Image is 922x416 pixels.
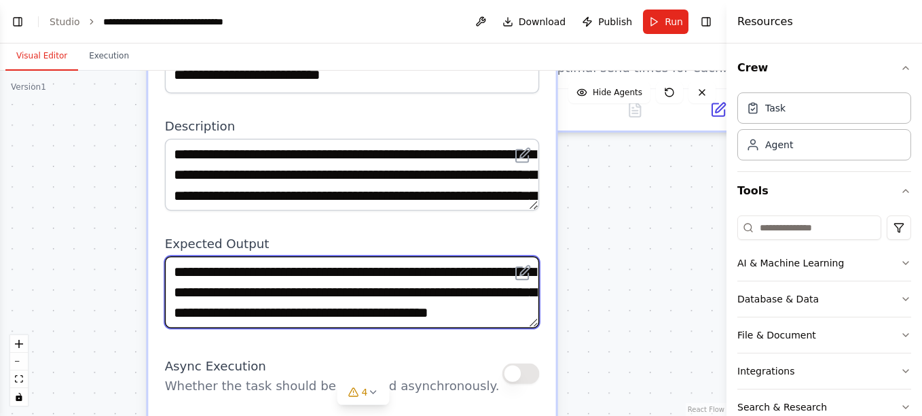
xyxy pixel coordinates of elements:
[10,335,28,353] button: zoom in
[165,378,500,394] p: Whether the task should be executed asynchronously.
[737,317,911,353] button: File & Document
[10,370,28,388] button: fit view
[511,260,535,285] button: Open in editor
[643,10,688,34] button: Run
[165,118,540,135] label: Description
[737,353,911,389] button: Integrations
[697,12,716,31] button: Hide right sidebar
[8,12,27,31] button: Show left sidebar
[591,97,678,122] button: No output available
[737,245,911,281] button: AI & Machine Learning
[165,359,266,373] span: Async Execution
[665,15,683,29] span: Run
[765,138,793,152] div: Agent
[737,281,911,317] button: Database & Data
[11,82,46,92] div: Version 1
[497,10,572,34] button: Download
[78,42,140,71] button: Execution
[337,380,390,405] button: 4
[737,172,911,210] button: Tools
[683,97,754,122] button: Open in side panel
[10,388,28,406] button: toggle interactivity
[511,143,535,167] button: Open in editor
[5,42,78,71] button: Visual Editor
[688,406,724,413] a: React Flow attribution
[593,87,642,98] span: Hide Agents
[550,10,750,76] div: Analyze historical engagement data and audience behavior patterns to determine the optimal send t...
[576,10,638,34] button: Publish
[598,15,632,29] span: Publish
[362,385,368,399] span: 4
[50,16,80,27] a: Studio
[165,236,540,252] label: Expected Output
[10,335,28,406] div: React Flow controls
[765,101,786,115] div: Task
[10,353,28,370] button: zoom out
[50,15,256,29] nav: breadcrumb
[737,14,793,30] h4: Resources
[568,82,650,103] button: Hide Agents
[737,49,911,87] button: Crew
[519,15,566,29] span: Download
[737,87,911,171] div: Crew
